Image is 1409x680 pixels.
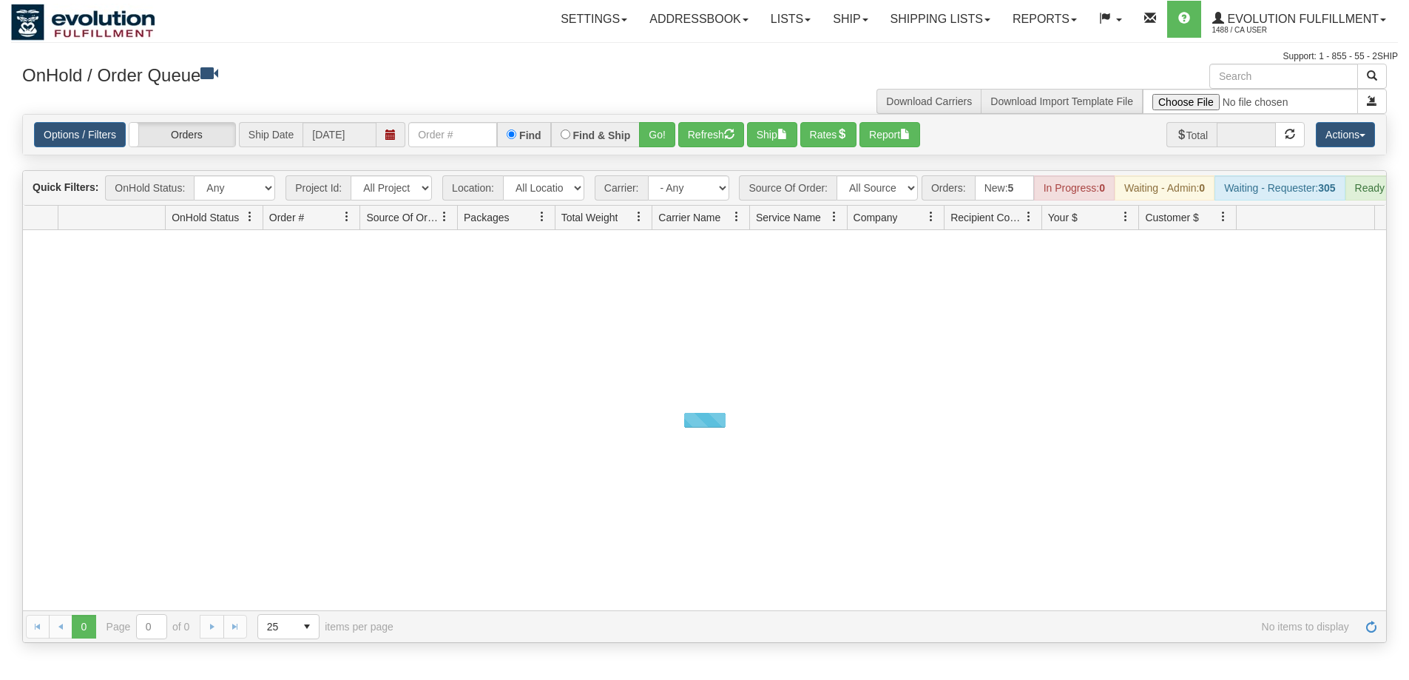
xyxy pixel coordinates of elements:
a: Evolution Fulfillment 1488 / CA User [1201,1,1397,38]
span: Location: [442,175,503,201]
span: Carrier: [595,175,648,201]
div: grid toolbar [23,171,1386,206]
div: Support: 1 - 855 - 55 - 2SHIP [11,50,1398,63]
a: Addressbook [638,1,760,38]
span: Source Of Order: [739,175,837,201]
span: OnHold Status [172,210,239,225]
span: Your $ [1048,210,1078,225]
strong: 5 [1008,182,1014,194]
a: Order # filter column settings [334,204,359,229]
a: Ship [822,1,879,38]
span: OnHold Status: [105,175,194,201]
label: Quick Filters: [33,180,98,195]
span: Carrier Name [658,210,720,225]
strong: 0 [1199,182,1205,194]
button: Report [859,122,920,147]
img: logo1488.jpg [11,4,155,41]
a: Reports [1001,1,1088,38]
a: Total Weight filter column settings [626,204,652,229]
span: Orders: [922,175,975,201]
span: Ship Date [239,122,303,147]
label: Find [519,130,541,141]
a: Company filter column settings [919,204,944,229]
a: Refresh [1359,615,1383,639]
strong: 305 [1318,182,1335,194]
iframe: chat widget [1375,264,1408,415]
button: Actions [1316,122,1375,147]
span: Packages [464,210,509,225]
label: Orders [129,123,235,147]
span: Project Id: [285,175,351,201]
span: No items to display [414,621,1349,633]
a: Source Of Order filter column settings [432,204,457,229]
input: Order # [408,122,497,147]
span: 1488 / CA User [1212,23,1323,38]
a: Download Carriers [886,95,972,107]
div: New: [975,175,1034,201]
a: Options / Filters [34,122,126,147]
span: Company [854,210,898,225]
a: Your $ filter column settings [1113,204,1138,229]
span: select [295,615,319,639]
span: Customer $ [1145,210,1198,225]
a: Lists [760,1,822,38]
button: Search [1357,64,1387,89]
span: Source Of Order [366,210,439,225]
a: Service Name filter column settings [822,204,847,229]
button: Rates [800,122,857,147]
a: Packages filter column settings [530,204,555,229]
span: items per page [257,614,393,639]
span: 25 [267,619,286,634]
button: Refresh [678,122,744,147]
a: Settings [550,1,638,38]
button: Ship [747,122,797,147]
h3: OnHold / Order Queue [22,64,694,85]
span: Order # [269,210,304,225]
span: Recipient Country [950,210,1023,225]
span: Page sizes drop down [257,614,320,639]
span: Evolution Fulfillment [1224,13,1379,25]
label: Find & Ship [573,130,631,141]
a: Download Import Template File [990,95,1133,107]
div: Waiting - Admin: [1115,175,1214,201]
span: Page 0 [72,615,95,639]
input: Import [1143,89,1358,114]
a: Customer $ filter column settings [1211,204,1236,229]
span: Page of 0 [107,614,190,639]
span: Total [1166,122,1217,147]
a: OnHold Status filter column settings [237,204,263,229]
a: Carrier Name filter column settings [724,204,749,229]
input: Search [1209,64,1358,89]
a: Recipient Country filter column settings [1016,204,1041,229]
button: Go! [639,122,675,147]
div: Waiting - Requester: [1214,175,1345,201]
strong: 0 [1099,182,1105,194]
a: Shipping lists [879,1,1001,38]
div: In Progress: [1034,175,1115,201]
span: Service Name [756,210,821,225]
span: Total Weight [561,210,618,225]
